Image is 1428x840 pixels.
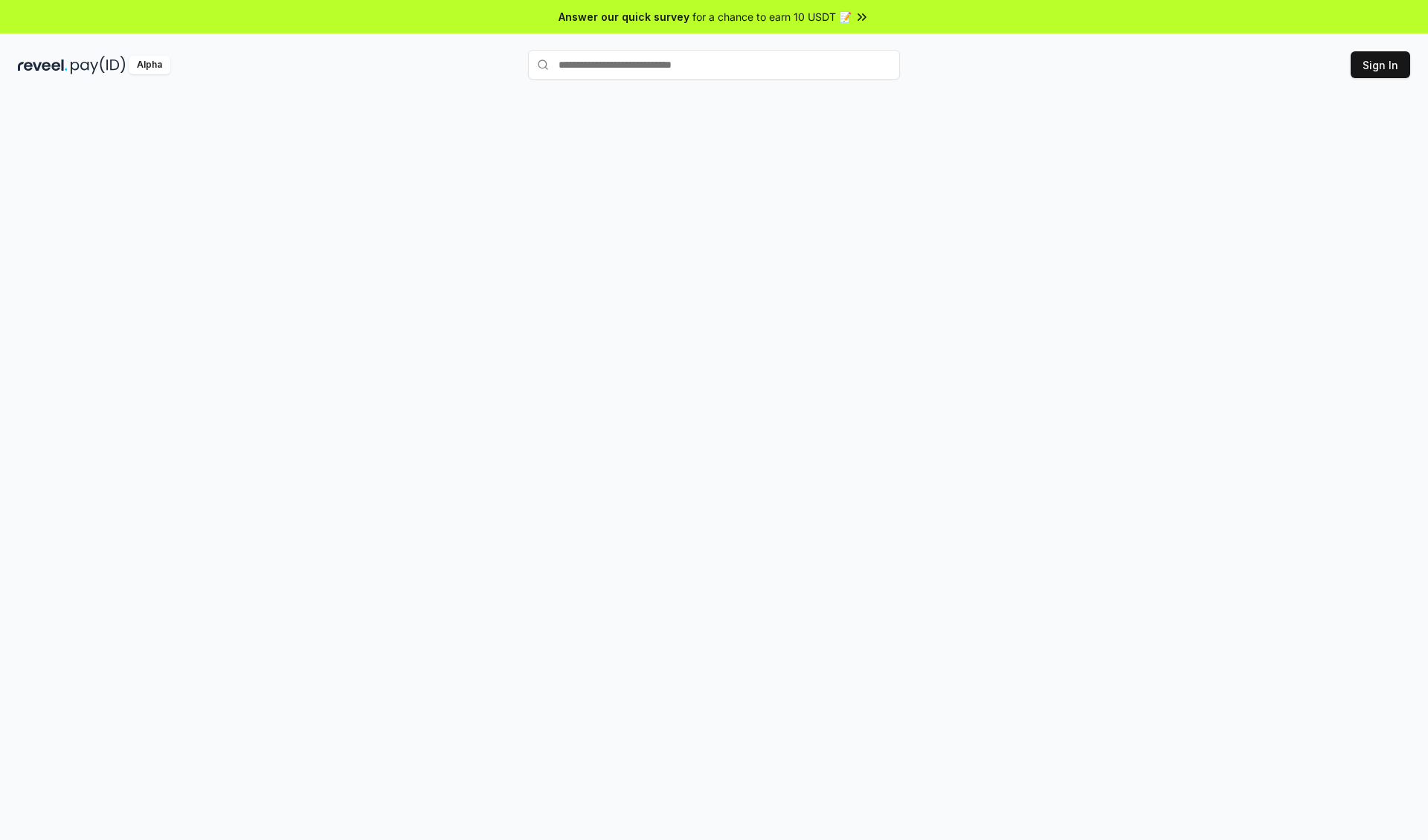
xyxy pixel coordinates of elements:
img: reveel_dark [18,56,68,74]
div: Alpha [129,56,170,74]
span: Answer our quick survey [559,9,689,25]
button: Sign In [1351,51,1410,78]
img: pay_id [71,56,126,74]
span: for a chance to earn 10 USDT 📝 [692,9,852,25]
